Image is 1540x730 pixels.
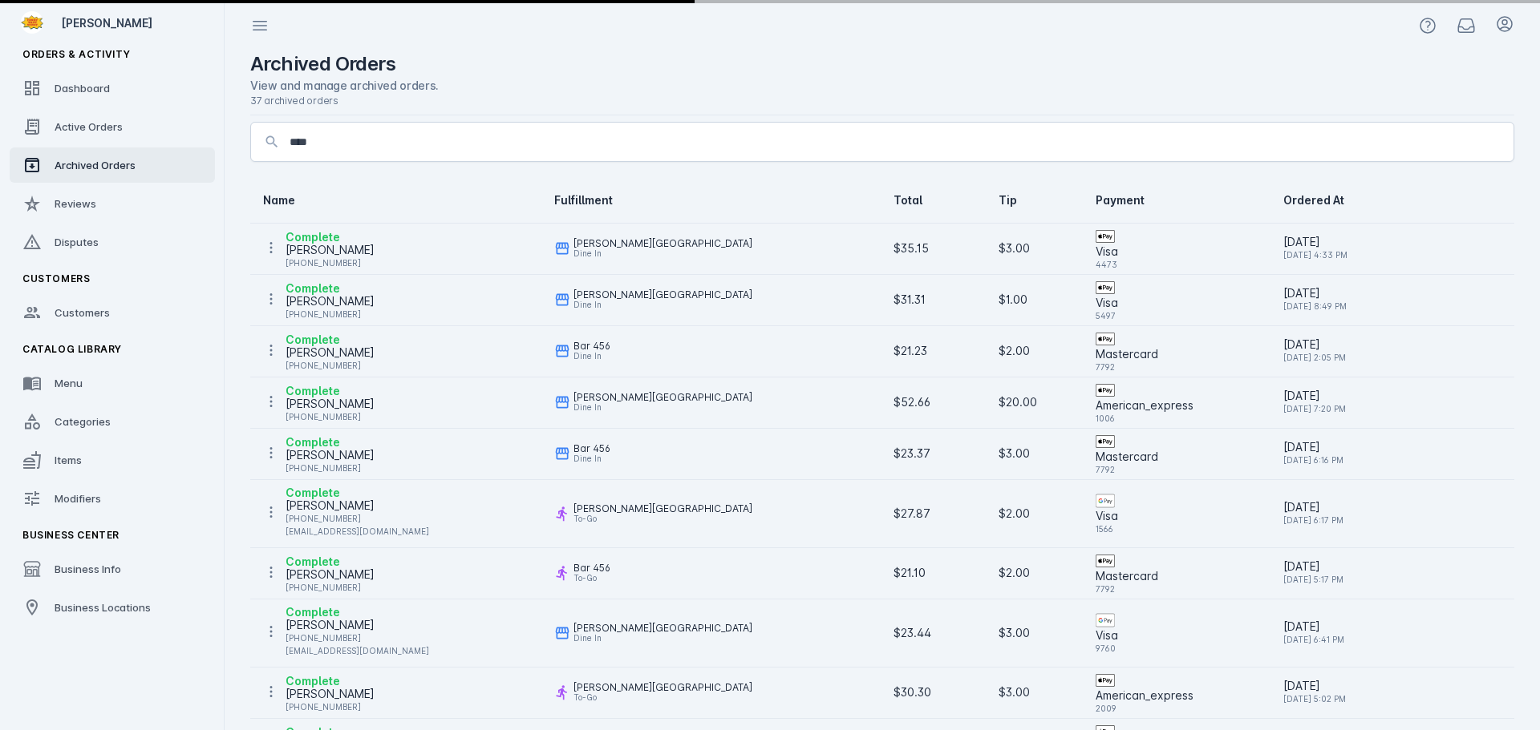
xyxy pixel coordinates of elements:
td: $30.30 [881,667,986,718]
div: American_express [1096,396,1258,415]
div: Total [894,192,922,208]
div: Name [263,192,529,208]
a: Dashboard [10,71,215,106]
div: Complete [286,381,375,401]
div: Complete [286,330,375,349]
td: $52.66 [881,377,986,428]
div: Ordered At [1283,192,1501,208]
div: Complete [286,552,375,571]
div: Tip [999,192,1070,208]
td: $21.23 [881,325,986,377]
td: $3.00 [986,428,1083,479]
div: 2009 [1096,699,1258,718]
div: [PHONE_NUMBER] [286,253,375,272]
td: $2.00 [986,547,1083,599]
a: Menu [10,365,215,401]
td: $35.15 [881,223,986,274]
span: Disputes [55,236,99,248]
div: Complete [286,672,375,691]
td: $2.00 [986,325,1083,377]
td: $23.37 [881,428,986,479]
span: Customers [22,272,90,284]
div: [PERSON_NAME] [286,292,375,311]
div: Complete [286,483,429,502]
div: [PHONE_NUMBER] [286,509,429,528]
div: [DATE] [1283,284,1501,303]
div: [PERSON_NAME] [286,565,375,584]
div: Tip [999,192,1017,208]
div: Dine In [573,397,752,417]
div: Fulfillment [554,192,613,208]
div: 4473 [1096,255,1258,274]
div: [DATE] [1283,335,1501,354]
div: 7792 [1096,579,1258,599]
span: Modifiers [55,492,101,505]
div: [DATE] [1283,498,1501,517]
div: [PERSON_NAME] [286,615,429,635]
div: [PERSON_NAME][GEOGRAPHIC_DATA] [573,619,752,638]
div: Name [263,192,295,208]
div: [DATE] [1283,386,1501,405]
a: Reviews [10,186,215,221]
div: [PERSON_NAME] [286,684,375,704]
div: [PERSON_NAME] [286,240,375,260]
div: 5497 [1096,306,1258,325]
h2: Archived Orders [250,51,395,77]
td: $23.44 [881,599,986,667]
div: [DATE] [1283,438,1501,457]
div: American_express [1096,686,1258,705]
div: 1566 [1096,519,1258,538]
div: [PERSON_NAME] [61,14,209,31]
span: Reviews [55,197,96,210]
div: Bar 456 [573,337,610,356]
div: [EMAIL_ADDRESS][DOMAIN_NAME] [286,522,429,541]
div: [DATE] [1283,557,1501,576]
span: Archived Orders [55,159,136,171]
div: [PHONE_NUMBER] [286,305,375,324]
div: 7792 [1096,357,1258,377]
td: $1.00 [986,274,1083,325]
div: [DATE] 6:16 PM [1283,450,1501,470]
a: Business Info [10,551,215,587]
div: [DATE] 5:17 PM [1283,570,1501,589]
a: Categories [10,404,215,439]
div: Fulfillment [554,192,869,208]
div: Complete [286,603,429,622]
div: To-Go [573,568,610,587]
div: [DATE] 6:17 PM [1283,510,1501,530]
div: Mastercard [1096,447,1258,466]
td: $20.00 [986,377,1083,428]
div: [PHONE_NUMBER] [286,697,375,716]
td: $21.10 [881,547,986,599]
span: Business Info [55,563,121,575]
span: Orders & Activity [22,48,130,60]
div: To-Go [573,688,752,707]
span: Menu [55,377,83,389]
div: Ordered At [1283,192,1344,208]
div: Payment [1096,192,1258,208]
div: [PERSON_NAME][GEOGRAPHIC_DATA] [573,285,752,305]
div: Dine In [573,346,610,365]
div: Dine In [573,449,610,468]
div: [PERSON_NAME] [286,496,429,515]
span: Customers [55,306,110,319]
div: [DATE] [1283,676,1501,696]
div: [DATE] 5:02 PM [1283,689,1501,708]
td: $31.31 [881,274,986,325]
div: [PERSON_NAME][GEOGRAPHIC_DATA] [573,388,752,407]
div: Payment [1096,192,1145,208]
div: Visa [1096,626,1258,645]
div: Complete [286,279,375,298]
div: [DATE] [1283,232,1501,252]
span: Dashboard [55,82,110,95]
div: Complete [286,433,375,452]
td: $3.00 [986,599,1083,667]
div: Bar 456 [573,439,610,458]
td: $3.00 [986,667,1083,718]
div: [PERSON_NAME][GEOGRAPHIC_DATA] [573,499,752,518]
div: 37 archived orders [250,94,1514,108]
div: Total [894,192,973,208]
a: Items [10,442,215,478]
div: Complete [286,228,375,247]
div: [DATE] 4:33 PM [1283,245,1501,264]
